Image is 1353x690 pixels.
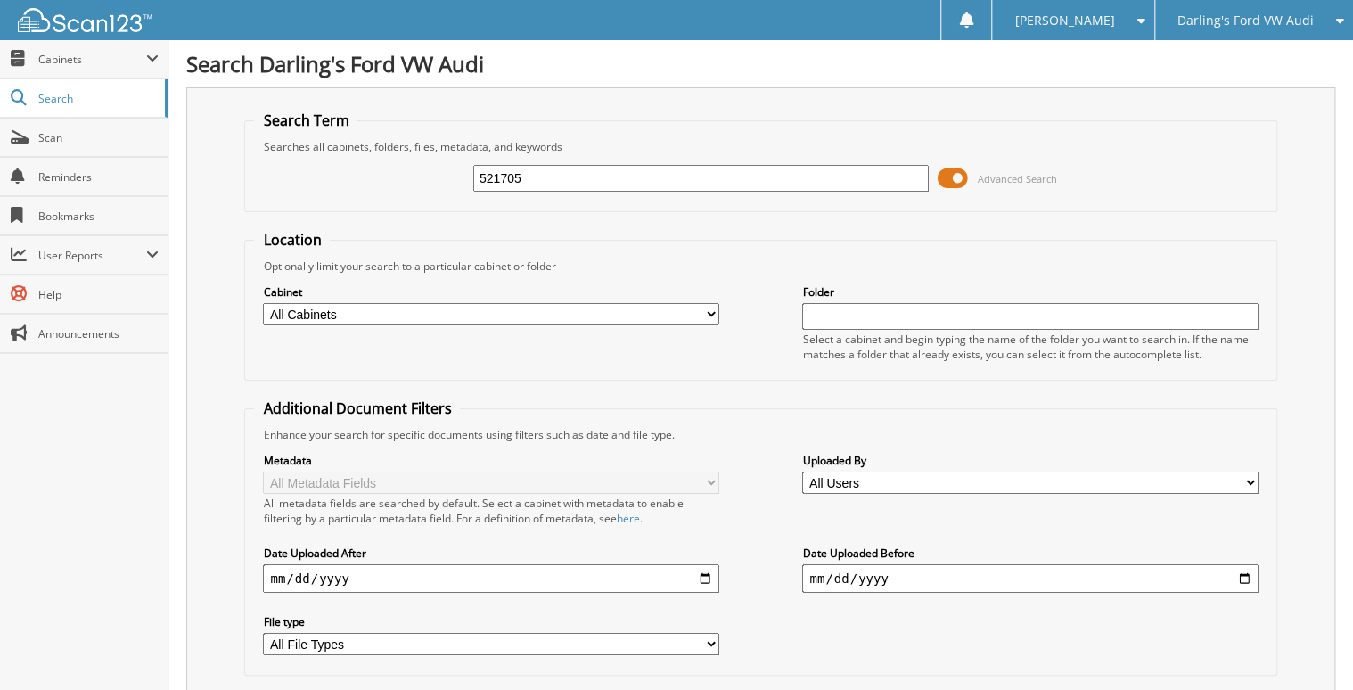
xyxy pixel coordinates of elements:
legend: Location [254,230,330,250]
input: start [263,564,718,593]
label: Folder [802,284,1258,300]
span: Advanced Search [978,172,1057,185]
legend: Search Term [254,111,357,130]
legend: Additional Document Filters [254,398,460,418]
img: scan123-logo-white.svg [18,8,152,32]
span: Reminders [38,169,159,185]
label: Date Uploaded Before [802,546,1258,561]
input: end [802,564,1258,593]
div: Optionally limit your search to a particular cabinet or folder [254,259,1267,274]
span: Bookmarks [38,209,159,224]
label: Date Uploaded After [263,546,718,561]
span: Announcements [38,326,159,341]
span: Help [38,287,159,302]
span: Search [38,91,156,106]
iframe: Chat Widget [1264,604,1353,690]
span: Cabinets [38,52,146,67]
div: Select a cabinet and begin typing the name of the folder you want to search in. If the name match... [802,332,1258,362]
div: All metadata fields are searched by default. Select a cabinet with metadata to enable filtering b... [263,496,718,526]
span: Darling's Ford VW Audi [1177,15,1314,26]
label: Metadata [263,453,718,468]
span: Scan [38,130,159,145]
label: Uploaded By [802,453,1258,468]
span: [PERSON_NAME] [1014,15,1114,26]
a: here [616,511,639,526]
label: File type [263,614,718,629]
div: Searches all cabinets, folders, files, metadata, and keywords [254,139,1267,154]
span: User Reports [38,248,146,263]
div: Enhance your search for specific documents using filters such as date and file type. [254,427,1267,442]
h1: Search Darling's Ford VW Audi [186,49,1335,78]
label: Cabinet [263,284,718,300]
